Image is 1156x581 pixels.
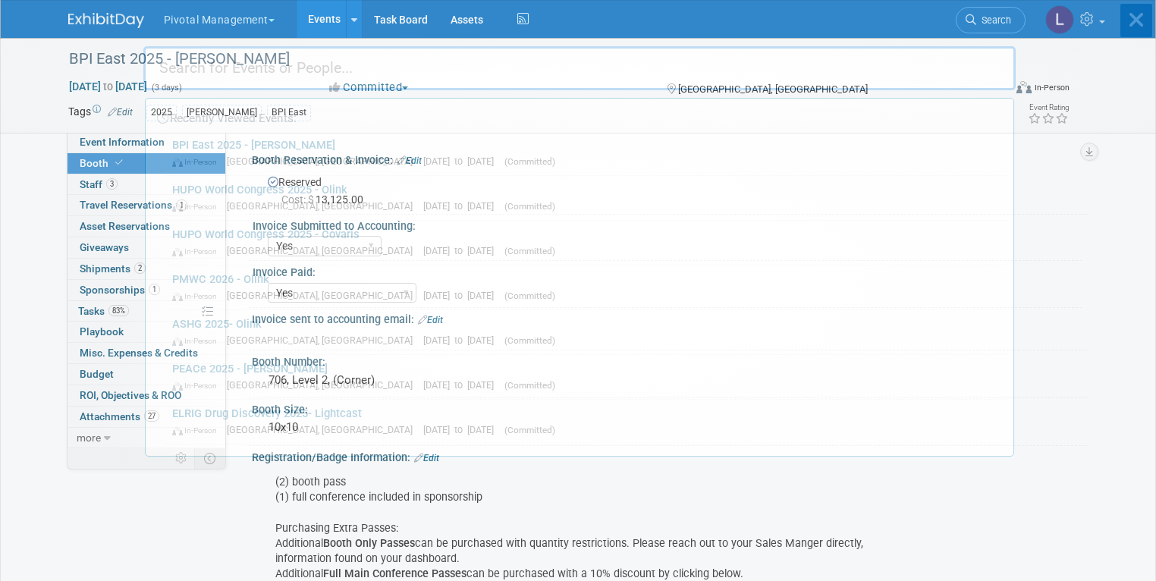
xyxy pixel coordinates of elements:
span: In-Person [172,381,224,391]
span: In-Person [172,426,224,435]
a: ELRIG Drug Discovery 2025- Lightcast In-Person [GEOGRAPHIC_DATA], [GEOGRAPHIC_DATA] [DATE] to [DA... [165,400,1006,444]
span: (Committed) [504,380,555,391]
a: HUPO World Congress 2025 - Covaris In-Person [GEOGRAPHIC_DATA], [GEOGRAPHIC_DATA] [DATE] to [DATE... [165,221,1006,265]
input: Search for Events or People... [143,46,1016,90]
a: HUPO World Congress 2025 - Olink In-Person [GEOGRAPHIC_DATA], [GEOGRAPHIC_DATA] [DATE] to [DATE] ... [165,176,1006,220]
span: [GEOGRAPHIC_DATA], [GEOGRAPHIC_DATA] [227,245,420,256]
span: [DATE] to [DATE] [423,155,501,167]
span: [GEOGRAPHIC_DATA], [GEOGRAPHIC_DATA] [227,200,420,212]
a: ASHG 2025- Olink In-Person [GEOGRAPHIC_DATA], [GEOGRAPHIC_DATA] [DATE] to [DATE] (Committed) [165,310,1006,354]
span: [DATE] to [DATE] [423,379,501,391]
span: [GEOGRAPHIC_DATA], [GEOGRAPHIC_DATA] [227,424,420,435]
span: In-Person [172,247,224,256]
a: BPI East 2025 - [PERSON_NAME] In-Person [GEOGRAPHIC_DATA], [GEOGRAPHIC_DATA] [DATE] to [DATE] (Co... [165,131,1006,175]
span: [DATE] to [DATE] [423,290,501,301]
span: In-Person [172,291,224,301]
span: (Committed) [504,156,555,167]
div: Recently Viewed Events: [153,99,1006,131]
span: [GEOGRAPHIC_DATA], [GEOGRAPHIC_DATA] [227,334,420,346]
a: PMWC 2026 - Olink In-Person [GEOGRAPHIC_DATA], [GEOGRAPHIC_DATA] [DATE] to [DATE] (Committed) [165,265,1006,309]
a: PEACe 2025 - [PERSON_NAME] In-Person [GEOGRAPHIC_DATA], [GEOGRAPHIC_DATA] [DATE] to [DATE] (Commi... [165,355,1006,399]
span: (Committed) [504,290,555,301]
span: (Committed) [504,201,555,212]
span: In-Person [172,157,224,167]
span: [GEOGRAPHIC_DATA], [GEOGRAPHIC_DATA] [227,155,420,167]
span: [GEOGRAPHIC_DATA], [GEOGRAPHIC_DATA] [227,290,420,301]
span: In-Person [172,202,224,212]
span: (Committed) [504,425,555,435]
span: [GEOGRAPHIC_DATA], [GEOGRAPHIC_DATA] [227,379,420,391]
span: [DATE] to [DATE] [423,200,501,212]
span: [DATE] to [DATE] [423,424,501,435]
span: [DATE] to [DATE] [423,245,501,256]
span: In-Person [172,336,224,346]
span: [DATE] to [DATE] [423,334,501,346]
span: (Committed) [504,246,555,256]
span: (Committed) [504,335,555,346]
